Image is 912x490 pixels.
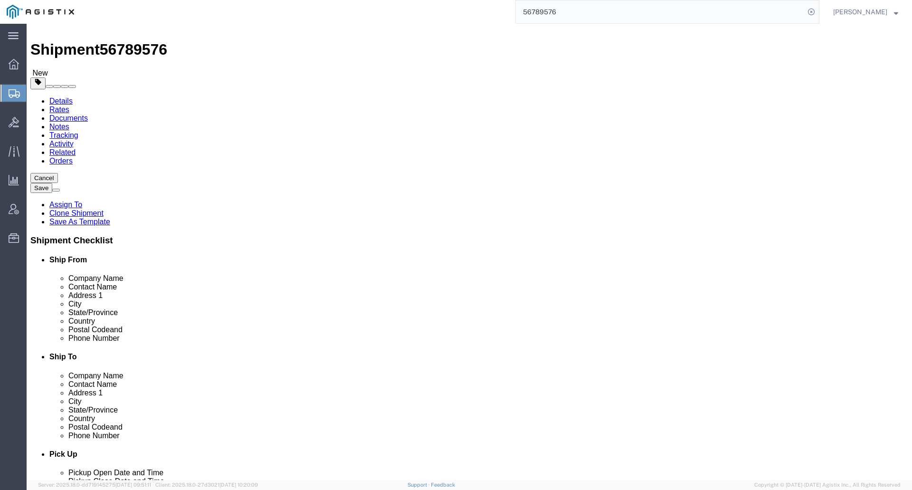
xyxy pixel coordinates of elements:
iframe: FS Legacy Container [27,24,912,480]
input: Search for shipment number, reference number [516,0,805,23]
img: logo [7,5,74,19]
span: Andrew Wacyra [833,7,887,17]
button: [PERSON_NAME] [833,6,899,18]
span: Client: 2025.18.0-27d3021 [155,482,258,488]
span: Server: 2025.18.0-dd719145275 [38,482,151,488]
span: Copyright © [DATE]-[DATE] Agistix Inc., All Rights Reserved [754,481,901,489]
span: [DATE] 10:20:09 [219,482,258,488]
span: [DATE] 09:51:11 [115,482,151,488]
a: Support [408,482,431,488]
a: Feedback [431,482,455,488]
